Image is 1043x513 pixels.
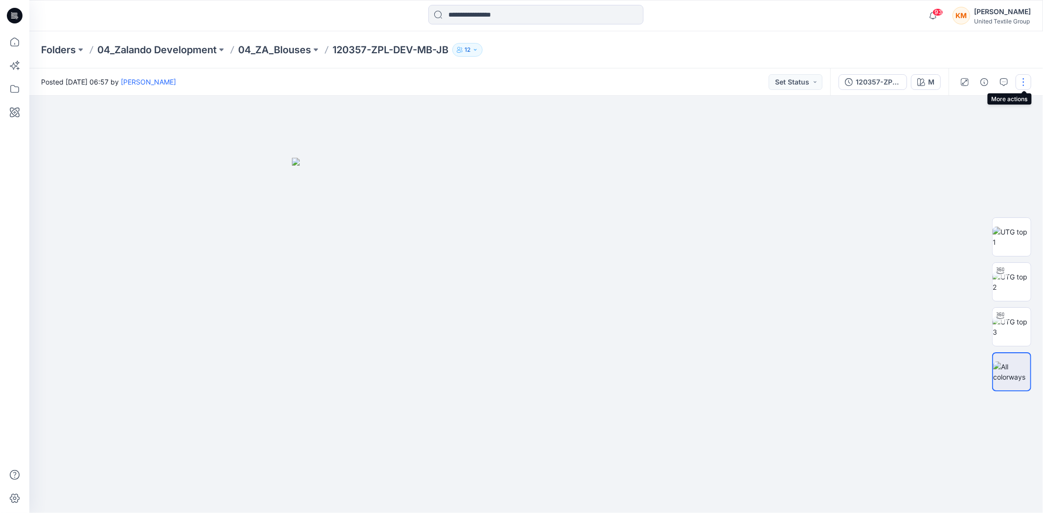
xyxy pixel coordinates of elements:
[97,43,217,57] a: 04_Zalando Development
[974,18,1031,25] div: United Textile Group
[911,74,941,90] button: M
[993,362,1030,382] img: All colorways
[993,227,1031,247] img: UTG top 1
[839,74,907,90] button: 120357-ZPL PRO2 KM
[292,158,781,513] img: eyJhbGciOiJIUzI1NiIsImtpZCI6IjAiLCJzbHQiOiJzZXMiLCJ0eXAiOiJKV1QifQ.eyJkYXRhIjp7InR5cGUiOiJzdG9yYW...
[993,317,1031,337] img: UTG top 3
[452,43,483,57] button: 12
[465,44,470,55] p: 12
[953,7,970,24] div: KM
[121,78,176,86] a: [PERSON_NAME]
[993,272,1031,292] img: UTG top 2
[932,8,943,16] span: 93
[928,77,934,87] div: M
[976,74,992,90] button: Details
[238,43,311,57] a: 04_ZA_Blouses
[41,77,176,87] span: Posted [DATE] 06:57 by
[856,77,901,87] div: 120357-ZPL PRO2 KM
[974,6,1031,18] div: [PERSON_NAME]
[41,43,76,57] a: Folders
[333,43,448,57] p: 120357-ZPL-DEV-MB-JB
